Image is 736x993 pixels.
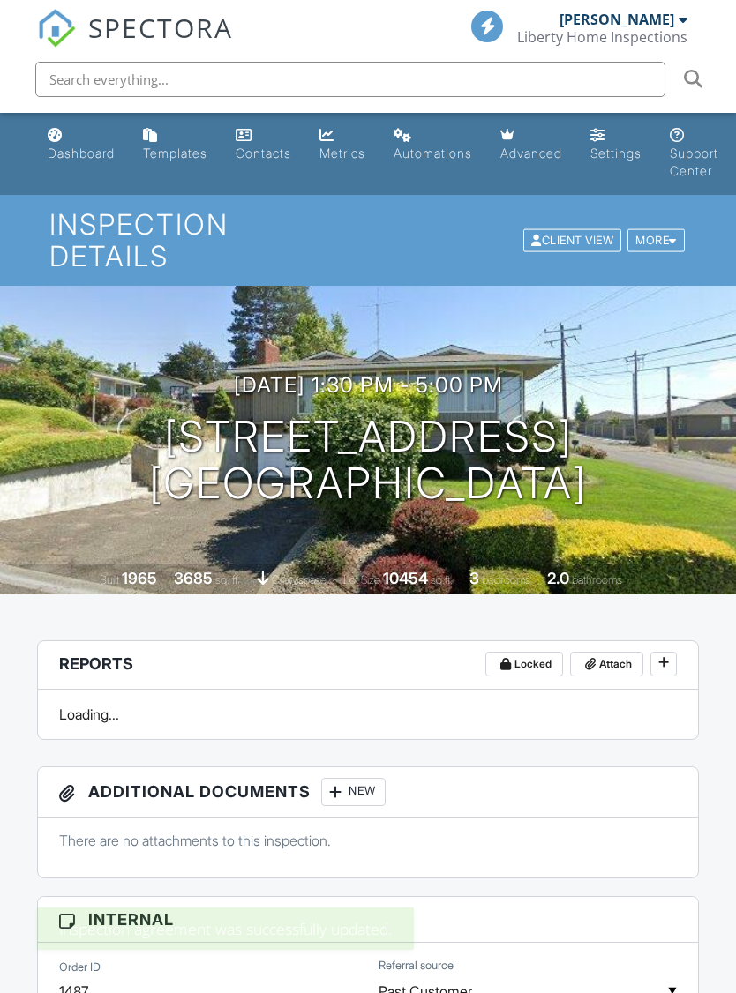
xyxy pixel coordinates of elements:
div: Client View [523,228,621,252]
span: bathrooms [572,573,622,586]
a: Templates [136,120,214,170]
p: There are no attachments to this inspection. [59,831,678,850]
span: Lot Size [343,573,380,586]
label: Referral source [379,958,454,974]
div: Metrics [319,146,365,161]
div: Advanced [500,146,562,161]
a: Settings [583,120,649,170]
div: New [321,778,386,806]
a: Metrics [312,120,372,170]
div: Settings [590,146,642,161]
div: Contacts [236,146,291,161]
div: More [627,228,685,252]
input: Search everything... [35,62,665,97]
div: Inspection agreement was successfully updated. [37,907,414,950]
h3: [DATE] 1:30 pm - 5:00 pm [234,373,503,397]
div: Support Center [670,146,718,178]
span: sq. ft. [215,573,240,586]
a: Advanced [493,120,569,170]
span: bedrooms [482,573,530,586]
img: The Best Home Inspection Software - Spectora [37,9,76,48]
span: Built [100,573,119,586]
h1: [STREET_ADDRESS] [GEOGRAPHIC_DATA] [149,414,587,507]
div: 3685 [174,569,213,587]
a: Dashboard [41,120,122,170]
h1: Inspection Details [49,209,687,271]
a: Contacts [229,120,298,170]
a: Automations (Basic) [387,120,479,170]
div: 10454 [383,569,428,587]
div: Templates [143,146,207,161]
span: SPECTORA [88,9,233,46]
div: [PERSON_NAME] [560,11,674,28]
div: 3 [469,569,479,587]
span: sq.ft. [431,573,453,586]
div: Dashboard [48,146,115,161]
div: Automations [394,146,472,161]
div: Liberty Home Inspections [517,28,687,46]
a: Support Center [663,120,725,188]
span: crawlspace [272,573,327,586]
div: 2.0 [547,569,569,587]
a: Client View [522,233,626,246]
label: Order ID [59,959,101,975]
div: 1965 [122,569,157,587]
h3: Additional Documents [38,767,699,818]
a: SPECTORA [37,24,233,61]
